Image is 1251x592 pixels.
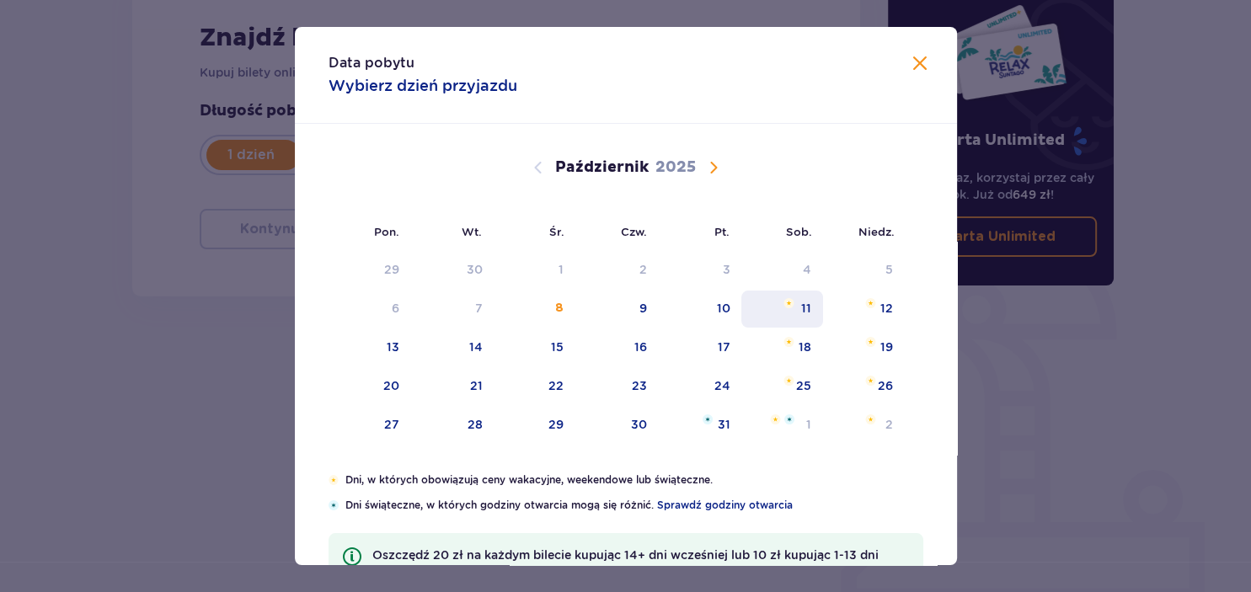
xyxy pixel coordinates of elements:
div: 2 [639,261,647,278]
small: Śr. [549,225,564,238]
td: piątek, 10 października 2025 [659,291,742,328]
button: Następny miesiąc [703,157,724,178]
img: Pomarańczowa gwiazdka [865,414,876,424]
td: czwartek, 16 października 2025 [575,329,659,366]
p: Oszczędź 20 zł na każdym bilecie kupując 14+ dni wcześniej lub 10 zł kupując 1-13 dni wcześniej! [372,547,910,580]
td: środa, 29 października 2025 [495,407,576,444]
td: wtorek, 21 października 2025 [411,368,495,405]
p: Wybierz dzień przyjazdu [329,76,517,96]
div: 18 [799,339,811,355]
td: sobota, 25 października 2025 [741,368,823,405]
div: 3 [722,261,730,278]
div: 8 [555,300,564,317]
a: Sprawdź godziny otwarcia [657,498,793,513]
td: Data niedostępna. poniedziałek, 6 października 2025 [329,291,412,328]
td: wtorek, 28 października 2025 [411,407,495,444]
small: Niedz. [858,225,895,238]
td: Data niedostępna. wtorek, 7 października 2025 [411,291,495,328]
div: 17 [717,339,730,355]
td: Data niedostępna. sobota, 4 października 2025 [741,252,823,289]
div: 1 [559,261,564,278]
small: Wt. [462,225,482,238]
p: Data pobytu [329,54,414,72]
div: 23 [632,377,647,394]
p: Październik [555,157,649,178]
div: 6 [392,300,399,317]
div: 22 [548,377,564,394]
p: 2025 [655,157,696,178]
td: wtorek, 14 października 2025 [411,329,495,366]
div: 7 [475,300,483,317]
td: środa, 8 października 2025 [495,291,576,328]
img: Pomarańczowa gwiazdka [770,414,781,424]
div: 28 [468,416,483,433]
td: czwartek, 23 października 2025 [575,368,659,405]
td: Data niedostępna. niedziela, 5 października 2025 [823,252,905,289]
img: Niebieska gwiazdka [329,500,339,510]
td: piątek, 24 października 2025 [659,368,742,405]
td: środa, 15 października 2025 [495,329,576,366]
td: sobota, 1 listopada 2025 [741,407,823,444]
td: Data niedostępna. piątek, 3 października 2025 [659,252,742,289]
img: Pomarańczowa gwiazdka [783,298,794,308]
div: 15 [551,339,564,355]
div: 24 [714,377,730,394]
td: poniedziałek, 27 października 2025 [329,407,412,444]
div: 25 [796,377,811,394]
div: 19 [880,339,893,355]
div: 10 [716,300,730,317]
td: czwartek, 30 października 2025 [575,407,659,444]
td: poniedziałek, 20 października 2025 [329,368,412,405]
td: niedziela, 19 października 2025 [823,329,905,366]
button: Zamknij [910,54,930,75]
td: czwartek, 9 października 2025 [575,291,659,328]
td: piątek, 17 października 2025 [659,329,742,366]
small: Sob. [786,225,812,238]
div: 2 [885,416,893,433]
td: sobota, 18 października 2025 [741,329,823,366]
div: 30 [631,416,647,433]
img: Pomarańczowa gwiazdka [865,298,876,308]
button: Poprzedni miesiąc [528,157,548,178]
div: 4 [803,261,811,278]
small: Czw. [621,225,647,238]
td: Data niedostępna. środa, 1 października 2025 [495,252,576,289]
p: Dni, w których obowiązują ceny wakacyjne, weekendowe lub świąteczne. [345,472,922,488]
div: 29 [548,416,564,433]
div: 31 [717,416,730,433]
td: środa, 22 października 2025 [495,368,576,405]
div: 12 [880,300,893,317]
div: 1 [806,416,811,433]
td: Data niedostępna. czwartek, 2 października 2025 [575,252,659,289]
div: 5 [885,261,893,278]
div: 16 [634,339,647,355]
img: Niebieska gwiazdka [784,414,794,424]
small: Pon. [374,225,399,238]
div: 9 [639,300,647,317]
div: 29 [384,261,399,278]
img: Pomarańczowa gwiazdka [783,376,794,386]
td: Data niedostępna. poniedziałek, 29 września 2025 [329,252,412,289]
small: Pt. [714,225,730,238]
img: Pomarańczowa gwiazdka [865,376,876,386]
a: Cennik [433,563,473,580]
div: 13 [387,339,399,355]
div: 20 [383,377,399,394]
td: niedziela, 2 listopada 2025 [823,407,905,444]
div: 27 [384,416,399,433]
td: niedziela, 12 października 2025 [823,291,905,328]
div: 30 [467,261,483,278]
img: Niebieska gwiazdka [703,414,713,424]
p: Dni świąteczne, w których godziny otwarcia mogą się różnić. [345,498,923,513]
div: 21 [470,377,483,394]
img: Pomarańczowa gwiazdka [783,337,794,347]
img: Pomarańczowa gwiazdka [865,337,876,347]
img: Pomarańczowa gwiazdka [329,475,339,485]
div: 11 [801,300,811,317]
td: Data niedostępna. wtorek, 30 września 2025 [411,252,495,289]
td: piątek, 31 października 2025 [659,407,742,444]
div: 14 [469,339,483,355]
div: 26 [878,377,893,394]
